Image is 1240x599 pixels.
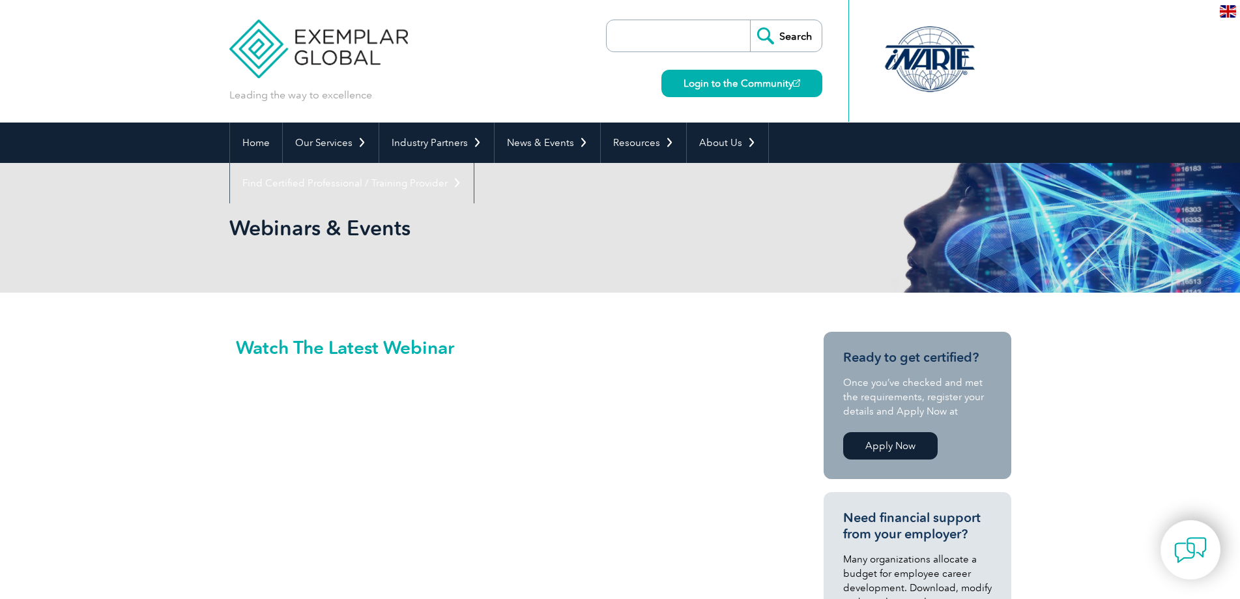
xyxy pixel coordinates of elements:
img: en [1220,5,1236,18]
a: Resources [601,123,686,163]
p: Once you’ve checked and met the requirements, register your details and Apply Now at [843,375,992,418]
a: Login to the Community [661,70,822,97]
a: Home [230,123,282,163]
h3: Need financial support from your employer? [843,510,992,542]
a: News & Events [495,123,600,163]
a: Industry Partners [379,123,494,163]
img: open_square.png [793,80,800,87]
a: Find Certified Professional / Training Provider [230,163,474,203]
a: About Us [687,123,768,163]
input: Search [750,20,822,51]
h3: Ready to get certified? [843,349,992,366]
a: Our Services [283,123,379,163]
h2: Watch The Latest Webinar [236,338,770,357]
h1: Webinars & Events [229,215,730,241]
img: contact-chat.png [1174,534,1207,566]
a: Apply Now [843,432,938,460]
p: Leading the way to excellence [229,88,372,102]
